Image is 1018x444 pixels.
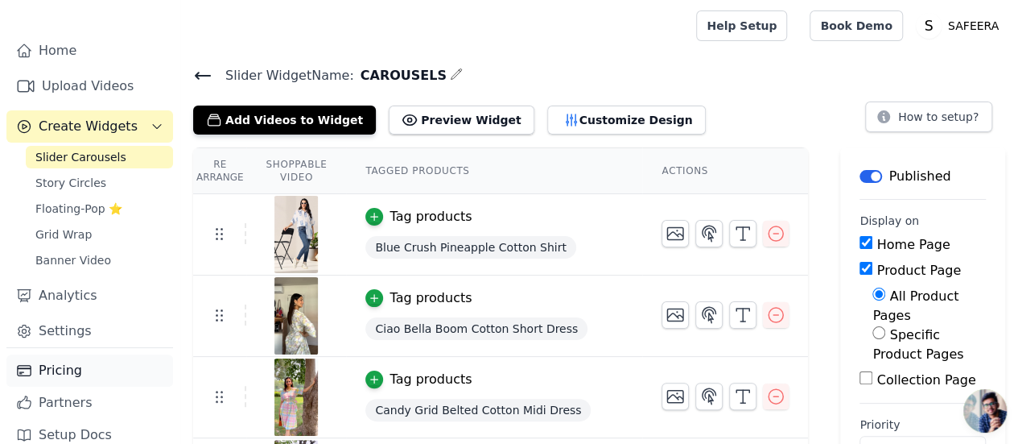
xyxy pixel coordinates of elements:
a: Floating-Pop ⭐ [26,197,173,220]
label: Collection Page [876,372,975,388]
span: Story Circles [35,175,106,191]
img: tn-2e290d47ef3e4999981f4d456578ec27.png [274,277,319,355]
div: Tag products [389,288,472,308]
a: Analytics [6,280,173,312]
th: Shoppable Video [246,148,346,194]
button: Create Widgets [6,110,173,143]
div: Tag products [389,370,472,389]
text: S [924,18,933,34]
a: Pricing [6,355,173,387]
a: Partners [6,387,173,419]
a: Settings [6,315,173,347]
span: Candy Grid Belted Cotton Midi Dress [365,399,591,421]
span: Grid Wrap [35,226,92,243]
label: Specific Product Pages [872,327,963,362]
a: Upload Videos [6,70,173,102]
img: tn-0219281749634ff2a8fbbc2b56ce0612.png [274,196,319,273]
p: SAFEERA [942,11,1005,40]
legend: Display on [859,213,919,229]
div: Open chat [963,389,1007,433]
button: S SAFEERA [916,11,1005,40]
button: Change Thumbnail [661,383,689,410]
a: Home [6,35,173,67]
label: All Product Pages [872,288,958,323]
a: Book Demo [810,10,902,41]
p: Published [888,167,950,186]
button: Tag products [365,370,472,389]
label: Priority [859,417,986,433]
span: Slider Carousels [35,149,126,165]
button: Change Thumbnail [661,301,689,329]
button: Preview Widget [389,106,534,135]
a: Grid Wrap [26,223,173,246]
span: Ciao Bella Boom Cotton Short Dress [365,317,587,340]
div: Tag products [389,207,472,226]
span: CAROUSELS [354,66,447,85]
span: Floating-Pop ⭐ [35,201,122,217]
a: Story Circles [26,172,173,194]
button: Add Videos to Widget [193,106,376,135]
th: Tagged Products [346,148,642,194]
span: Banner Video [35,252,111,268]
span: Slider Widget Name: [212,66,354,85]
div: Edit Name [450,64,463,86]
th: Actions [642,148,808,194]
span: Create Widgets [39,117,138,136]
img: vizup-images-3d8f.jpg [274,359,319,436]
label: Home Page [876,237,950,252]
th: Re Arrange [193,148,246,194]
button: Change Thumbnail [661,220,689,247]
button: How to setup? [865,102,992,132]
button: Tag products [365,288,472,308]
a: How to setup? [865,113,992,128]
a: Slider Carousels [26,146,173,168]
a: Help Setup [696,10,787,41]
button: Tag products [365,207,472,226]
label: Product Page [876,263,961,278]
a: Banner Video [26,249,173,272]
span: Blue Crush Pineapple Cotton Shirt [365,236,575,259]
button: Customize Design [547,106,706,135]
